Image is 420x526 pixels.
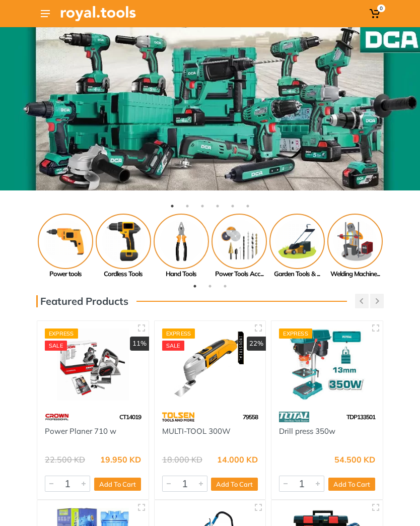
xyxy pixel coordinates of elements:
[210,214,268,279] a: Power Tools Acc...
[36,269,94,279] div: Power tools
[162,455,202,464] div: 18.000 KD
[328,478,375,491] button: Add To Cart
[190,281,200,291] button: 1 of 3
[167,201,177,211] button: 1 of 6
[94,214,152,279] a: Cordless Tools
[377,5,385,12] span: 0
[334,455,375,464] div: 54.500 KD
[279,328,312,339] div: Express
[326,269,384,279] div: Welding Machine...
[94,269,152,279] div: Cordless Tools
[211,478,258,491] button: Add To Cart
[279,328,375,401] img: Royal Tools - Drill press 350w
[162,408,195,426] img: 64.webp
[243,413,258,421] span: 79558
[45,328,141,401] img: Royal Tools - Power Planer 710 w
[217,455,258,464] div: 14.000 KD
[152,269,210,279] div: Hand Tools
[45,426,116,436] a: Power Planer 710 w
[96,214,151,269] img: Royal - Cordless Tools
[162,426,231,436] a: MULTI-TOOL 300W
[279,408,309,426] img: 86.webp
[210,269,268,279] div: Power Tools Acc...
[247,337,266,351] div: 22%
[154,214,209,269] img: Royal - Hand Tools
[268,269,326,279] div: Garden Tools & ...
[36,295,128,307] h3: Featured Products
[346,413,375,421] span: TDP133501
[326,214,384,279] a: Welding Machine...
[268,214,326,279] a: Garden Tools & ...
[45,341,67,351] div: SALE
[152,214,210,279] a: Hand Tools
[45,328,78,339] div: Express
[212,214,267,269] img: Royal - Power Tools Accessories
[279,426,335,436] a: Drill press 350w
[162,328,195,339] div: Express
[205,281,215,291] button: 2 of 3
[45,408,69,426] img: 75.webp
[197,201,207,211] button: 3 of 6
[220,281,230,291] button: 3 of 3
[60,6,136,21] img: Royal Tools Logo
[100,455,141,464] div: 19.950 KD
[213,201,223,211] button: 4 of 6
[243,201,253,211] button: 6 of 6
[45,455,85,464] div: 22.500 KD
[327,214,383,269] img: Royal - Welding Machine & Tools
[38,214,93,269] img: Royal - Power tools
[130,337,149,351] div: 11%
[228,201,238,211] button: 5 of 6
[162,328,258,401] img: Royal Tools - MULTI-TOOL 300W
[119,413,141,421] span: CT14019
[182,201,192,211] button: 2 of 6
[162,341,184,351] div: SALE
[36,214,94,279] a: Power tools
[367,5,384,23] a: 0
[269,214,325,269] img: Royal - Garden Tools & Accessories
[94,478,141,491] button: Add To Cart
